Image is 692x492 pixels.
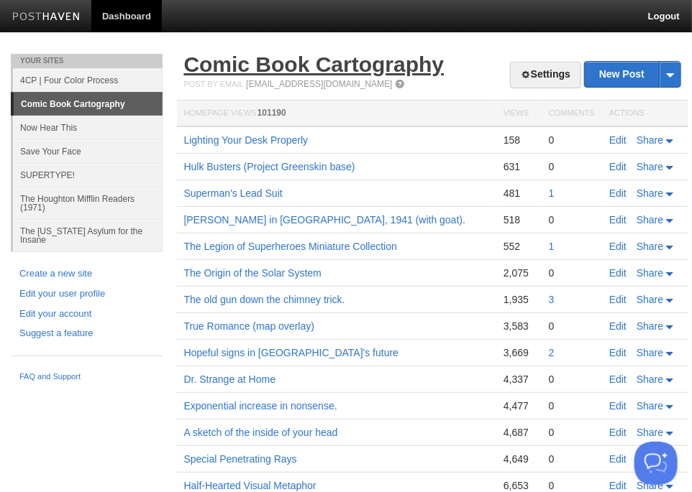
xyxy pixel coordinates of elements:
[504,187,534,200] div: 481
[609,187,627,199] a: Edit
[637,267,663,279] span: Share
[549,399,595,412] div: 0
[609,214,627,226] a: Edit
[11,54,163,68] li: Your Sites
[602,101,688,127] th: Actions
[549,241,555,252] a: 1
[496,101,542,127] th: Views
[177,101,497,127] th: Homepage Views
[637,480,663,491] span: Share
[184,480,317,491] a: Half-Hearted Visual Metaphor
[19,266,154,282] a: Create a new site
[184,400,337,412] a: Exponential increase in nonsense.
[549,294,555,305] a: 3
[19,371,154,384] a: FAQ and Support
[504,320,534,333] div: 3,583
[549,347,555,358] a: 2
[609,400,627,412] a: Edit
[637,187,663,199] span: Share
[637,294,663,305] span: Share
[510,62,581,88] a: Settings
[258,108,286,118] span: 101190
[184,347,399,358] a: Hopeful signs in [GEOGRAPHIC_DATA]'s future
[549,320,595,333] div: 0
[184,52,445,76] a: Comic Book Cartography
[549,266,595,279] div: 0
[549,160,595,173] div: 0
[184,320,315,332] a: True Romance (map overlay)
[637,161,663,172] span: Share
[637,427,663,438] span: Share
[609,161,627,172] a: Edit
[184,241,398,252] a: The Legion of Superheroes Miniature Collection
[504,266,534,279] div: 2,075
[13,68,163,92] a: 4CP | Four Color Process
[504,373,534,386] div: 4,337
[637,347,663,358] span: Share
[637,134,663,146] span: Share
[184,214,466,226] a: [PERSON_NAME] in [GEOGRAPHIC_DATA], 1941 (with goat).
[637,214,663,226] span: Share
[13,163,163,187] a: SUPERTYPE!
[549,479,595,492] div: 0
[609,241,627,252] a: Edit
[184,427,338,438] a: A sketch of the inside of your head
[504,452,534,465] div: 4,649
[13,219,163,251] a: The [US_STATE] Asylum for the Insane
[609,267,627,279] a: Edit
[637,241,663,252] span: Share
[637,373,663,385] span: Share
[549,134,595,147] div: 0
[609,427,627,438] a: Edit
[504,479,534,492] div: 6,653
[184,134,309,146] a: Lighting Your Desk Properly
[585,62,680,87] a: New Post
[549,452,595,465] div: 0
[549,213,595,226] div: 0
[609,453,627,465] a: Edit
[13,116,163,139] a: Now Hear This
[184,161,355,172] a: Hulk Busters (Project Greenskin base)
[609,480,627,491] a: Edit
[504,134,534,147] div: 158
[542,101,602,127] th: Comments
[14,93,163,116] a: Comic Book Cartography
[609,347,627,358] a: Edit
[184,187,283,199] a: Superman's Lead Suit
[504,213,534,226] div: 518
[12,12,81,23] img: Posthaven-bar
[504,346,534,359] div: 3,669
[184,80,244,88] span: Post by Email
[13,187,163,219] a: The Houghton Mifflin Readers (1971)
[184,267,322,279] a: The Origin of the Solar System
[504,160,534,173] div: 631
[184,373,276,385] a: Dr. Strange at Home
[609,134,627,146] a: Edit
[504,426,534,439] div: 4,687
[184,453,297,465] a: Special Penetrating Rays
[246,79,392,89] a: [EMAIL_ADDRESS][DOMAIN_NAME]
[504,399,534,412] div: 4,477
[13,139,163,163] a: Save Your Face
[637,320,663,332] span: Share
[504,293,534,306] div: 1,935
[19,307,154,322] a: Edit your account
[19,326,154,341] a: Suggest a feature
[184,294,345,305] a: The old gun down the chimney trick.
[609,320,627,332] a: Edit
[549,187,555,199] a: 1
[19,287,154,302] a: Edit your user profile
[549,426,595,439] div: 0
[609,373,627,385] a: Edit
[637,400,663,412] span: Share
[504,240,534,253] div: 552
[549,373,595,386] div: 0
[634,442,678,485] iframe: Help Scout Beacon - Open
[609,294,627,305] a: Edit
